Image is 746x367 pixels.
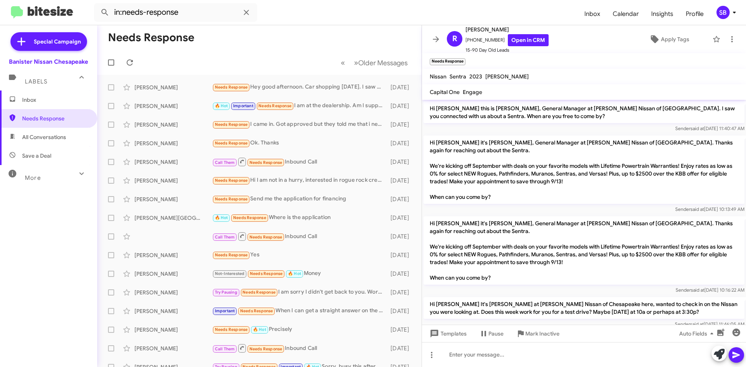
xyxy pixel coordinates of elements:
[387,121,415,129] div: [DATE]
[675,125,744,131] span: Sender [DATE] 11:40:47 AM
[675,206,744,212] span: Sender [DATE] 10:13:49 AM
[680,3,710,25] a: Profile
[469,73,482,80] span: 2023
[9,58,88,66] div: Banister Nissan Chesapeake
[134,177,212,184] div: [PERSON_NAME]
[215,178,248,183] span: Needs Response
[249,346,282,351] span: Needs Response
[673,327,723,341] button: Auto Fields
[25,78,47,85] span: Labels
[253,327,266,332] span: 🔥 Hot
[710,6,737,19] button: SB
[336,55,412,71] nav: Page navigation example
[463,89,482,96] span: Engage
[215,85,248,90] span: Needs Response
[258,103,291,108] span: Needs Response
[215,346,235,351] span: Call Them
[690,125,704,131] span: said at
[134,195,212,203] div: [PERSON_NAME]
[212,325,387,334] div: Precisely
[452,33,457,45] span: R
[134,289,212,296] div: [PERSON_NAME]
[341,58,345,68] span: «
[215,103,228,108] span: 🔥 Hot
[578,3,607,25] a: Inbox
[212,343,387,353] div: Inbound Call
[212,120,387,129] div: I came in. Got approved but they told me that i need a cosigner and i dont have one
[215,235,235,240] span: Call Them
[645,3,680,25] a: Insights
[430,89,460,96] span: Capital One
[430,73,446,80] span: Nissan
[424,101,744,123] p: Hi [PERSON_NAME] this is [PERSON_NAME], General Manager at [PERSON_NAME] Nissan of [GEOGRAPHIC_DA...
[212,288,387,297] div: I am sorry I didn't get back to you. Working late so won't get there tonight. I told [PERSON_NAME...
[212,231,387,241] div: Inbound Call
[607,3,645,25] span: Calendar
[215,122,248,127] span: Needs Response
[134,307,212,315] div: [PERSON_NAME]
[690,321,704,327] span: said at
[387,270,415,278] div: [DATE]
[215,271,245,276] span: Not-Interested
[134,270,212,278] div: [PERSON_NAME]
[212,101,387,110] div: I am at the dealership. Am I supposed to see you or someone else?
[134,251,212,259] div: [PERSON_NAME]
[212,213,387,222] div: Where is the application
[716,6,730,19] div: SB
[215,215,228,220] span: 🔥 Hot
[465,25,549,34] span: [PERSON_NAME]
[424,216,744,285] p: Hi [PERSON_NAME] it's [PERSON_NAME], General Manager at [PERSON_NAME] Nissan of [GEOGRAPHIC_DATA]...
[691,287,704,293] span: said at
[508,34,549,46] a: Open in CRM
[354,58,358,68] span: »
[212,250,387,259] div: Yes
[134,139,212,147] div: [PERSON_NAME]
[465,34,549,46] span: [PHONE_NUMBER]
[690,206,704,212] span: said at
[25,174,41,181] span: More
[430,58,465,65] small: Needs Response
[249,235,282,240] span: Needs Response
[661,32,689,46] span: Apply Tags
[387,102,415,110] div: [DATE]
[387,214,415,222] div: [DATE]
[387,139,415,147] div: [DATE]
[215,197,248,202] span: Needs Response
[108,31,194,44] h1: Needs Response
[473,327,510,341] button: Pause
[22,152,51,160] span: Save a Deal
[212,306,387,315] div: When I can get a straight answer on the price of the jeep.
[22,133,66,141] span: All Conversations
[212,157,387,167] div: Inbound Call
[249,160,282,165] span: Needs Response
[134,326,212,334] div: [PERSON_NAME]
[629,32,709,46] button: Apply Tags
[134,214,212,222] div: [PERSON_NAME][GEOGRAPHIC_DATA]
[387,195,415,203] div: [DATE]
[525,327,559,341] span: Mark Inactive
[387,158,415,166] div: [DATE]
[215,308,235,313] span: Important
[22,96,88,104] span: Inbox
[422,327,473,341] button: Templates
[240,308,273,313] span: Needs Response
[387,251,415,259] div: [DATE]
[215,160,235,165] span: Call Them
[424,136,744,204] p: Hi [PERSON_NAME] it's [PERSON_NAME], General Manager at [PERSON_NAME] Nissan of [GEOGRAPHIC_DATA]...
[428,327,467,341] span: Templates
[675,321,744,327] span: Sender [DATE] 11:46:05 AM
[34,38,81,45] span: Special Campaign
[10,32,87,51] a: Special Campaign
[215,290,237,295] span: Try Pausing
[387,307,415,315] div: [DATE]
[387,233,415,240] div: [DATE]
[288,271,301,276] span: 🔥 Hot
[212,176,387,185] div: Hi I am not in a hurry, interested in rogue rock creek or SV with heated seats and steering wheel...
[233,215,266,220] span: Needs Response
[215,141,248,146] span: Needs Response
[450,73,466,80] span: Sentra
[358,59,408,67] span: Older Messages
